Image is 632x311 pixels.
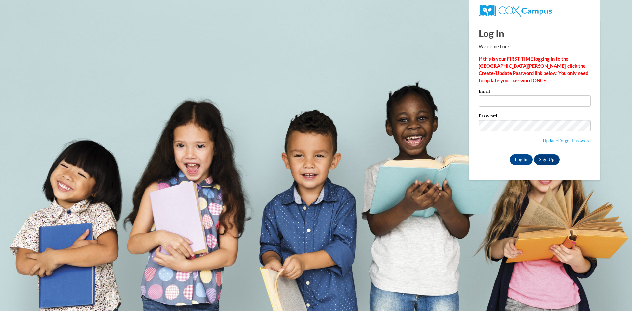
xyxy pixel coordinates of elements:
[479,89,591,95] label: Email
[479,26,591,40] h1: Log In
[479,114,591,120] label: Password
[479,8,552,13] a: COX Campus
[534,154,560,165] a: Sign Up
[543,138,591,143] a: Update/Forgot Password
[479,43,591,50] p: Welcome back!
[510,154,533,165] input: Log In
[479,5,552,17] img: COX Campus
[479,56,588,83] strong: If this is your FIRST TIME logging in to the [GEOGRAPHIC_DATA][PERSON_NAME], click the Create/Upd...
